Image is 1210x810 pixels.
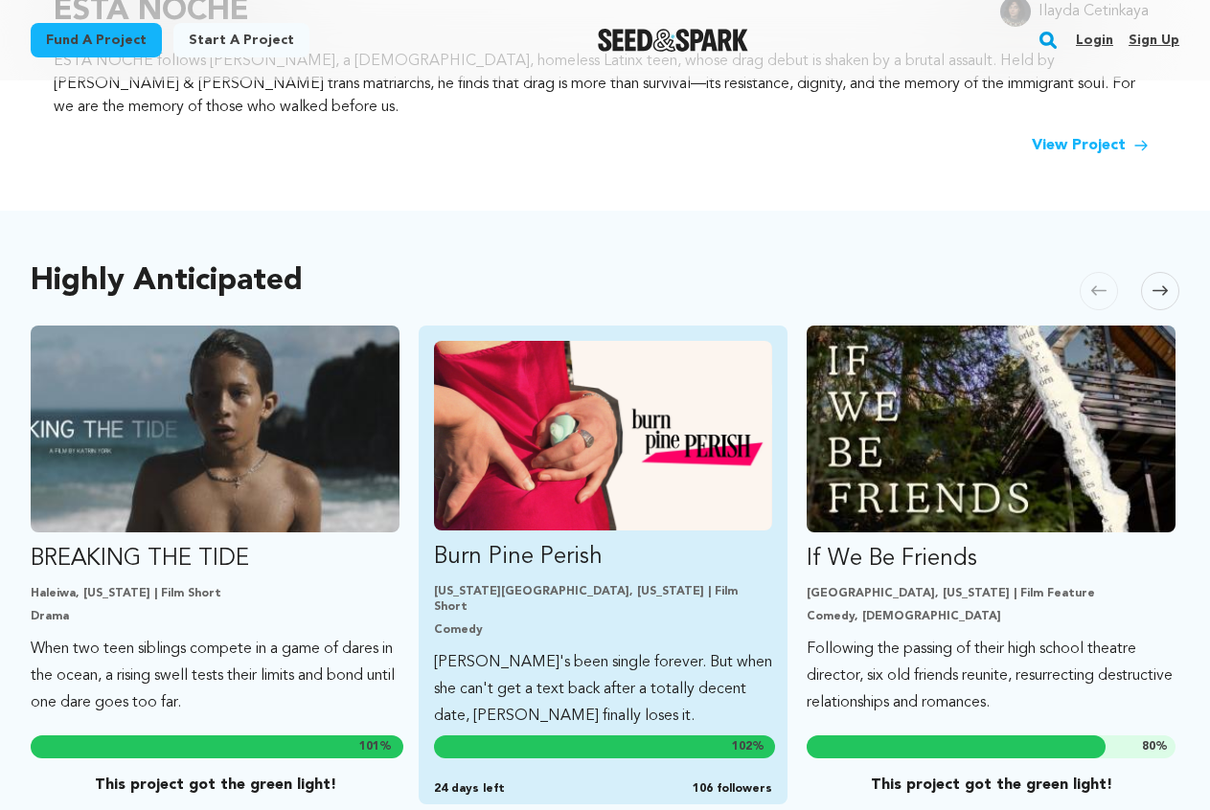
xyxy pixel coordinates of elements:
p: Haleiwa, [US_STATE] | Film Short [31,586,400,601]
p: This project got the green light! [31,774,400,797]
p: Comedy [434,622,772,638]
span: % [1142,739,1168,754]
p: If We Be Friends [807,544,1176,574]
span: 80 [1142,741,1155,753]
p: BREAKING THE TIDE [31,544,400,574]
p: [PERSON_NAME]'s been single forever. But when she can't get a text back after a totally decent da... [434,649,772,730]
p: [US_STATE][GEOGRAPHIC_DATA], [US_STATE] | Film Short [434,584,772,615]
h2: Highly Anticipated [31,268,303,295]
a: Fund BREAKING THE TIDE [31,326,400,716]
a: Fund Burn Pine Perish [434,341,772,730]
p: Following the passing of their high school theatre director, six old friends reunite, resurrectin... [807,636,1176,716]
p: ESTA NOCHE follows [PERSON_NAME], a [DEMOGRAPHIC_DATA], homeless Latinx teen, whose drag debut is... [54,50,1149,119]
img: Seed&Spark Logo Dark Mode [598,29,748,52]
span: 101 [359,741,379,753]
a: Sign up [1129,25,1179,56]
p: Drama [31,609,400,624]
span: 102 [732,741,752,753]
span: 24 days left [434,781,505,797]
a: View Project [1032,134,1149,157]
p: Comedy, [DEMOGRAPHIC_DATA] [807,609,1176,624]
a: Login [1076,25,1113,56]
p: Burn Pine Perish [434,542,772,573]
p: This project got the green light! [807,774,1176,797]
a: Seed&Spark Homepage [598,29,748,52]
span: 106 followers [693,781,772,797]
span: % [732,739,765,754]
p: [GEOGRAPHIC_DATA], [US_STATE] | Film Feature [807,586,1176,601]
a: Fund a project [31,23,162,57]
span: % [359,739,392,754]
a: Fund If We Be Friends [807,326,1176,716]
a: Start a project [173,23,309,57]
p: When two teen siblings compete in a game of dares in the ocean, a rising swell tests their limits... [31,636,400,716]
